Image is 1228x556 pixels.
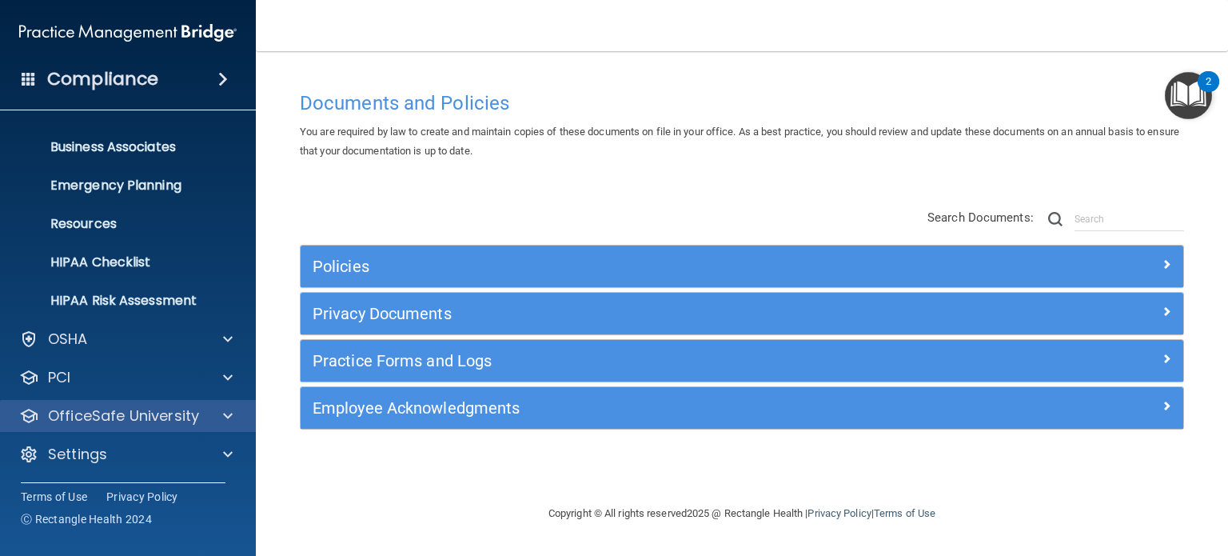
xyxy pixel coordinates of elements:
[10,139,229,155] p: Business Associates
[1206,82,1211,102] div: 2
[450,488,1034,539] div: Copyright © All rights reserved 2025 @ Rectangle Health | |
[807,507,871,519] a: Privacy Policy
[1074,207,1184,231] input: Search
[48,368,70,387] p: PCI
[313,305,951,322] h5: Privacy Documents
[10,216,229,232] p: Resources
[19,330,233,349] a: OSHA
[313,348,1171,374] a: Practice Forms and Logs
[1048,212,1063,226] img: ic-search.3b580494.png
[1165,72,1212,119] button: Open Resource Center, 2 new notifications
[313,254,1171,279] a: Policies
[10,254,229,270] p: HIPAA Checklist
[106,489,178,505] a: Privacy Policy
[48,330,88,349] p: OSHA
[313,399,951,417] h5: Employee Acknowledgments
[21,511,152,527] span: Ⓒ Rectangle Health 2024
[927,210,1034,225] span: Search Documents:
[313,258,951,275] h5: Policies
[10,178,229,194] p: Emergency Planning
[313,395,1171,421] a: Employee Acknowledgments
[300,93,1184,114] h4: Documents and Policies
[48,445,107,464] p: Settings
[313,301,1171,326] a: Privacy Documents
[300,126,1179,157] span: You are required by law to create and maintain copies of these documents on file in your office. ...
[874,507,935,519] a: Terms of Use
[48,406,199,426] p: OfficeSafe University
[19,17,237,49] img: PMB logo
[21,489,87,505] a: Terms of Use
[19,368,233,387] a: PCI
[47,68,158,90] h4: Compliance
[10,293,229,309] p: HIPAA Risk Assessment
[19,445,233,464] a: Settings
[313,352,951,370] h5: Practice Forms and Logs
[19,406,233,426] a: OfficeSafe University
